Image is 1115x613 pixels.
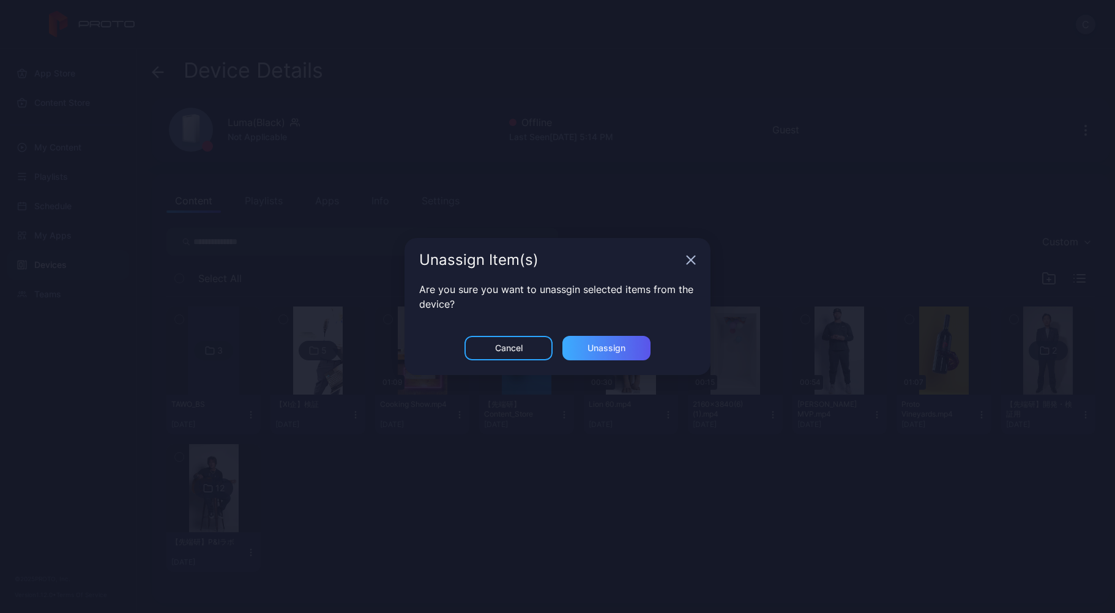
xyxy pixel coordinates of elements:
[464,336,553,360] button: Cancel
[495,343,523,353] div: Cancel
[562,336,651,360] button: Unassign
[587,343,625,353] div: Unassign
[419,253,681,267] div: Unassign Item(s)
[419,282,696,311] p: Are you sure you want to unassgin selected items from the device?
